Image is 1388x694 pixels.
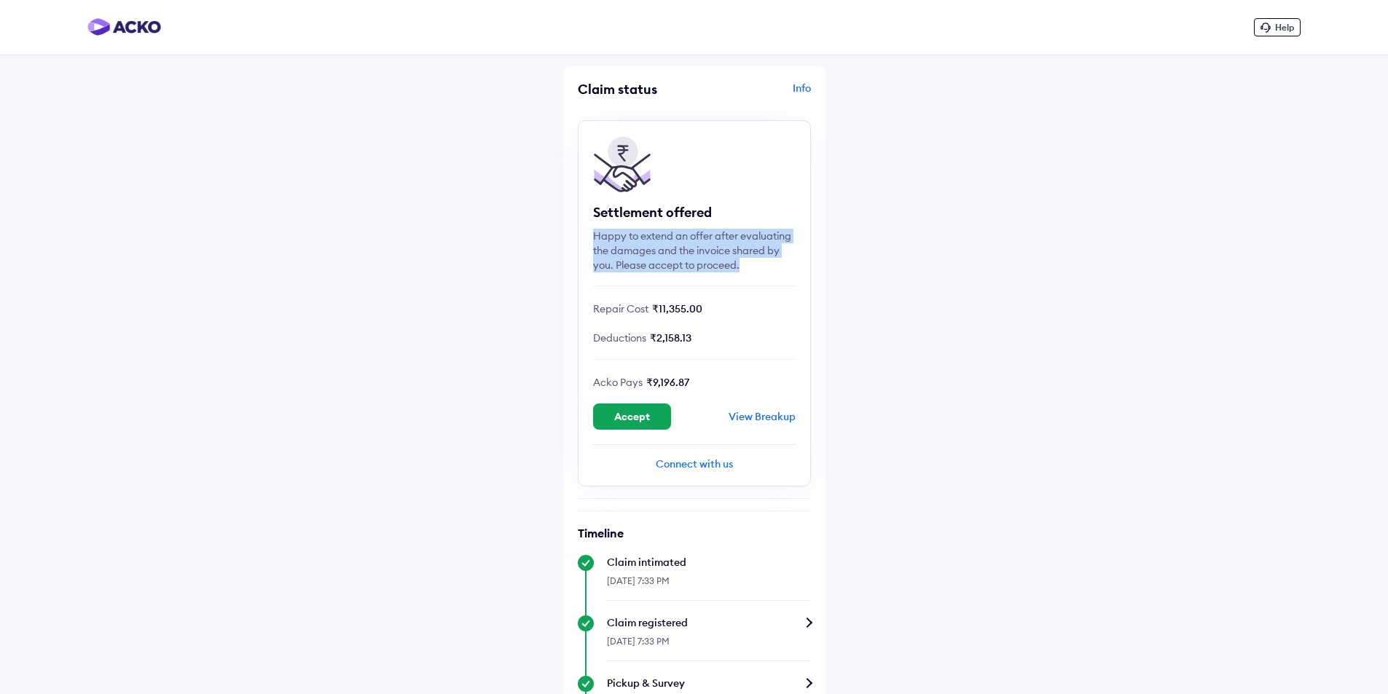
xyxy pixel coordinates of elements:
span: Help [1275,22,1294,33]
div: [DATE] 7:33 PM [607,630,811,661]
div: Happy to extend an offer after evaluating the damages and the invoice shared by you. Please accep... [593,229,796,272]
span: ₹11,355.00 [652,302,702,315]
span: ₹9,196.87 [646,376,689,389]
div: Pickup & Survey [607,676,811,690]
div: Settlement offered [593,204,796,221]
div: Connect with us [593,457,796,471]
h6: Timeline [578,526,811,540]
div: Claim intimated [607,555,811,569]
span: Acko Pays [593,376,643,389]
span: Repair Cost [593,302,648,315]
div: Info [698,81,811,109]
span: ₹2,158.13 [650,331,691,344]
div: View Breakup [729,410,796,423]
div: Claim status [578,81,691,98]
div: Claim registered [607,615,811,630]
button: Accept [593,403,671,430]
span: Deductions [593,331,646,344]
div: [DATE] 7:33 PM [607,569,811,601]
img: horizontal-gradient.png [87,18,161,36]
